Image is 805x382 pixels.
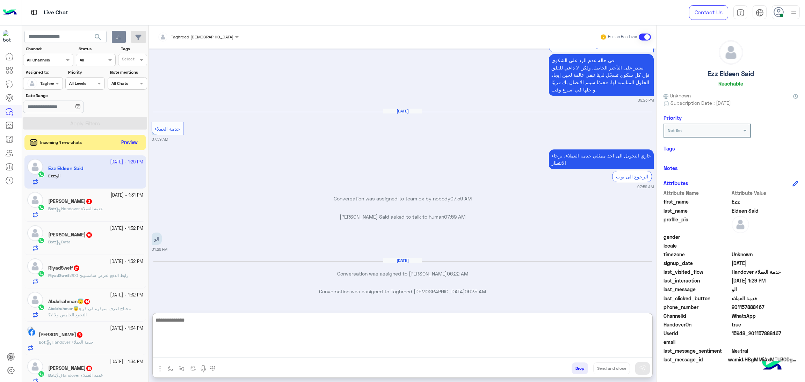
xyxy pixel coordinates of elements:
span: last_message [663,286,730,293]
small: [DATE] - 1:32 PM [110,225,143,232]
label: Assigned to: [26,69,62,75]
img: defaultAdmin.png [27,192,43,208]
p: Conversation was assigned to [PERSON_NAME] [152,270,654,277]
a: Contact Us [689,5,728,20]
span: Handover خدمة العملاء [46,339,93,345]
b: : [48,273,71,278]
img: picture [27,326,34,333]
label: Channel: [26,46,73,52]
h6: [DATE] [383,258,422,263]
h6: Priority [663,115,682,121]
b: Not Set [668,128,682,133]
img: defaultAdmin.png [27,359,43,374]
img: WhatsApp [38,270,45,277]
span: locale [663,242,730,249]
span: محتاج اعرف متوفره فى فرع التجمع الخامس ولا لا؟ [48,306,131,317]
img: defaultAdmin.png [27,258,43,274]
div: الرجوع الى بوت [612,171,652,182]
span: Bot [48,373,55,378]
img: send voice note [199,365,208,373]
p: 8/10/2025, 9:23 PM [549,54,654,96]
h6: Notes [663,165,678,171]
span: خدمة العملاء [154,126,180,132]
h5: RiyadSweif [48,265,80,271]
button: Preview [118,138,141,148]
img: 1403182699927242 [3,30,15,43]
button: search [89,31,107,46]
p: [PERSON_NAME] Said asked to talk to human [152,213,654,220]
span: 07:59 AM [444,214,465,220]
small: 07:59 AM [152,137,168,142]
b: : [48,306,80,311]
span: last_message_id [663,356,727,363]
span: 201157888467 [732,303,798,311]
span: Handover خدمة العملاء [732,268,798,276]
span: Ezz [732,198,798,205]
small: [DATE] - 1:34 PM [110,359,143,365]
span: last_clicked_button [663,295,730,302]
img: send message [639,365,646,372]
button: Trigger scenario [176,362,188,374]
p: Conversation was assigned to team cx by nobody [152,195,654,202]
h5: Ahmed Essam [48,198,93,204]
span: Unknown [663,92,691,99]
label: Date Range [26,93,104,99]
span: 2 [732,312,798,319]
span: null [732,338,798,346]
span: Handover خدمة العملاء [56,373,103,378]
span: Bot [39,339,45,345]
label: Tags [121,46,146,52]
h5: حمزة حمزه [39,332,83,338]
img: create order [190,366,196,371]
span: 06:22 AM [447,271,468,277]
small: [DATE] - 1:34 PM [110,325,143,332]
span: 0 [732,347,798,354]
img: WhatsApp [38,204,45,211]
span: 2025-10-07T09:17:43.734Z [732,259,798,267]
span: Attribute Value [732,189,798,197]
span: Handover خدمة العملاء [56,206,103,211]
span: HandoverOn [663,321,730,328]
span: Incoming 1 new chats [40,139,82,146]
b: : [48,239,56,244]
small: 07:59 AM [637,184,654,190]
img: tab [30,8,38,17]
label: Priority [68,69,104,75]
h6: [DATE] [383,109,422,113]
small: 01:29 PM [152,247,167,252]
span: ChannelId [663,312,730,319]
img: send attachment [156,365,164,373]
img: select flow [167,366,173,371]
h5: Youssef Mostafa [48,365,93,371]
span: 5 [77,332,82,338]
label: Note mentions [110,69,146,75]
small: [DATE] - 1:31 PM [111,192,143,199]
img: tab [737,9,745,17]
span: RiyadSweif [48,273,70,278]
img: defaultAdmin.png [27,292,43,308]
span: timezone [663,251,730,258]
span: Abdelrahman😇 [48,306,79,311]
button: create order [188,362,199,374]
span: 15948_201157888467 [732,330,798,337]
label: Status [79,46,115,52]
span: 06:35 AM [465,288,486,294]
p: 9/10/2025, 1:29 PM [152,233,162,245]
span: UserId [663,330,730,337]
b: : [48,206,56,211]
small: [DATE] - 1:32 PM [110,258,143,265]
h6: Reachable [718,80,743,87]
span: gender [663,233,730,241]
span: phone_number [663,303,730,311]
div: Select [121,56,135,64]
img: hulul-logo.png [760,354,784,379]
span: Eldeen Said [732,207,798,214]
small: [DATE] - 1:32 PM [110,292,143,299]
span: null [732,233,798,241]
span: Unknown [732,251,798,258]
span: first_name [663,198,730,205]
span: 21 [74,265,79,271]
img: defaultAdmin.png [27,225,43,241]
b: : [39,339,46,345]
img: defaultAdmin.png [27,79,37,88]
